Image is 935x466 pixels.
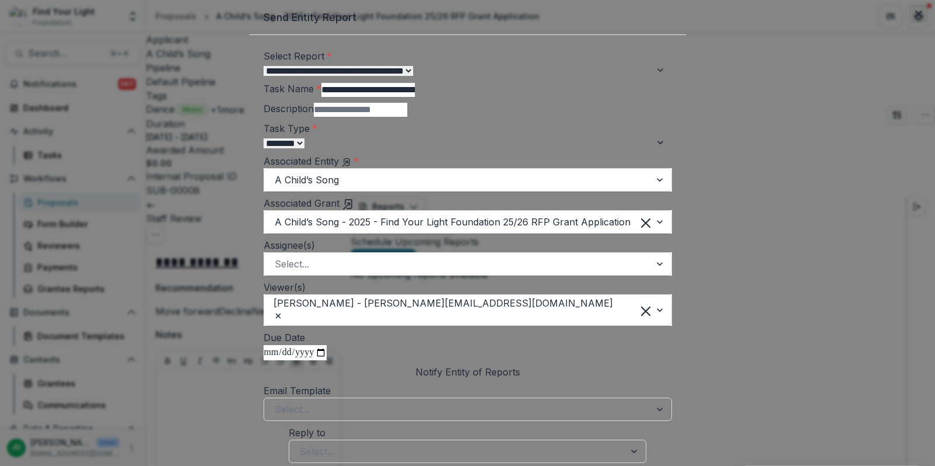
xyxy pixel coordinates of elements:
[264,332,305,343] label: Due Date
[264,385,331,397] label: Email Template
[264,155,359,167] label: Associated Entity
[909,5,928,23] button: Close
[264,103,314,114] label: Description
[273,297,613,309] span: [PERSON_NAME] - [PERSON_NAME][EMAIL_ADDRESS][DOMAIN_NAME]
[264,239,315,251] label: Assignee(s)
[641,303,650,317] div: Clear selected options
[289,427,325,439] label: Reply to
[264,197,354,209] label: Associated Grant
[264,50,332,62] label: Select Report
[264,281,306,293] label: Viewer(s)
[415,366,520,378] label: Notify Entity of Reports
[273,310,613,324] div: Remove Jeffrey Dollinger - jdollinger@fylf.org
[641,215,650,229] div: Clear selected options
[264,123,317,134] label: Task Type
[264,83,321,95] label: Task Name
